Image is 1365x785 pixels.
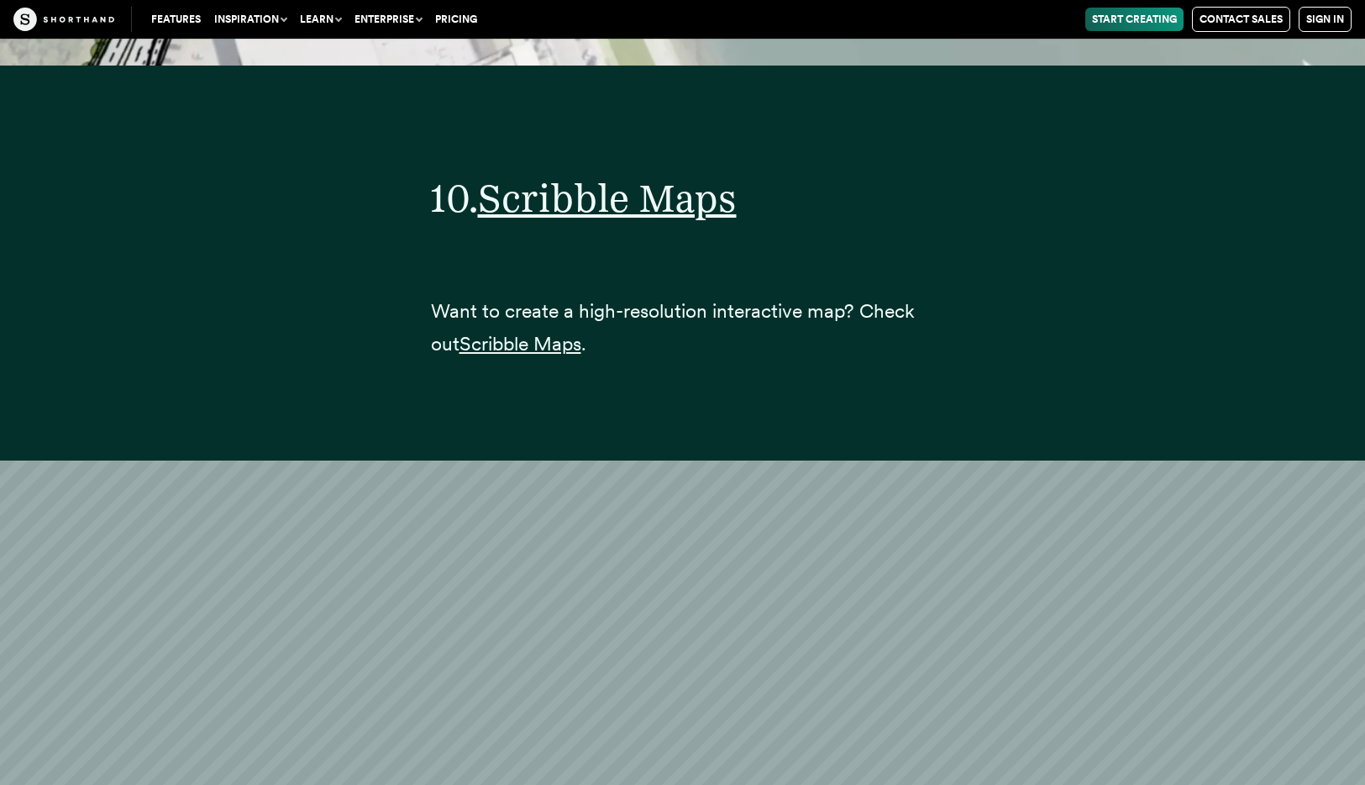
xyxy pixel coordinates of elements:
[1192,7,1290,32] a: Contact Sales
[144,8,207,31] a: Features
[459,332,581,356] a: Scribble Maps
[293,8,348,31] button: Learn
[207,8,293,31] button: Inspiration
[1299,7,1352,32] a: Sign in
[428,8,484,31] a: Pricing
[13,8,114,31] img: The Craft
[478,175,737,221] a: Scribble Maps
[431,175,478,221] span: 10.
[581,332,586,356] span: .
[1085,8,1184,31] a: Start Creating
[348,8,428,31] button: Enterprise
[431,299,915,356] span: Want to create a high-resolution interactive map? Check out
